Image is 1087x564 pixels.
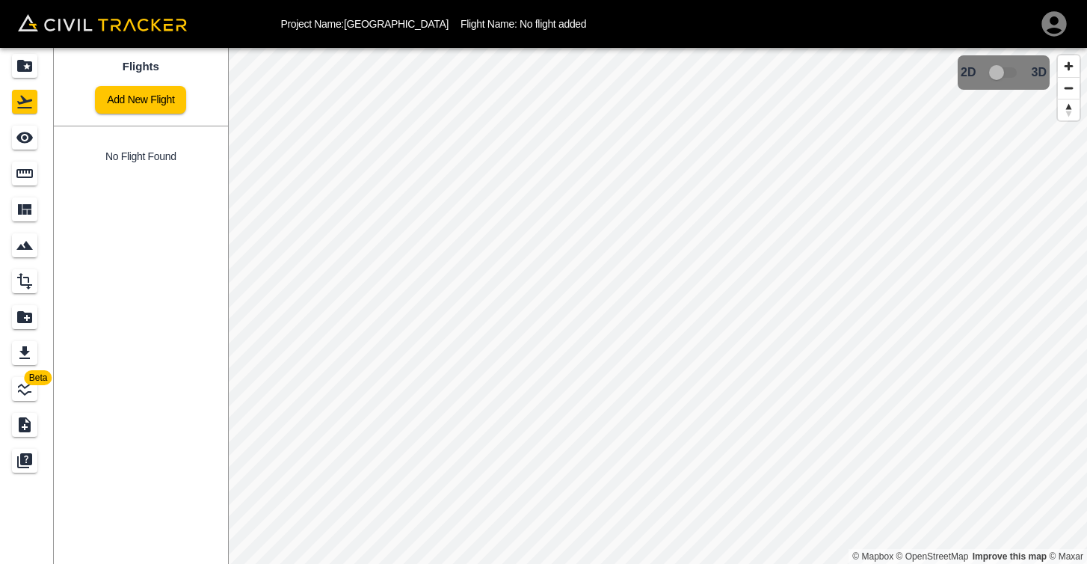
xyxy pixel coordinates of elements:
a: Map feedback [973,551,1047,562]
p: Flight Name: No flight added [461,18,586,30]
img: Civil Tracker [18,14,187,31]
button: Reset bearing to north [1058,99,1080,120]
span: 2D [961,66,976,79]
button: Zoom in [1058,55,1080,77]
a: OpenStreetMap [896,551,969,562]
a: Mapbox [852,551,893,562]
button: Zoom out [1058,77,1080,99]
a: Maxar [1049,551,1083,562]
span: 3D model not uploaded yet [982,58,1026,87]
canvas: Map [228,48,1087,564]
p: Project Name: [GEOGRAPHIC_DATA] [281,18,449,30]
span: 3D [1032,66,1047,79]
